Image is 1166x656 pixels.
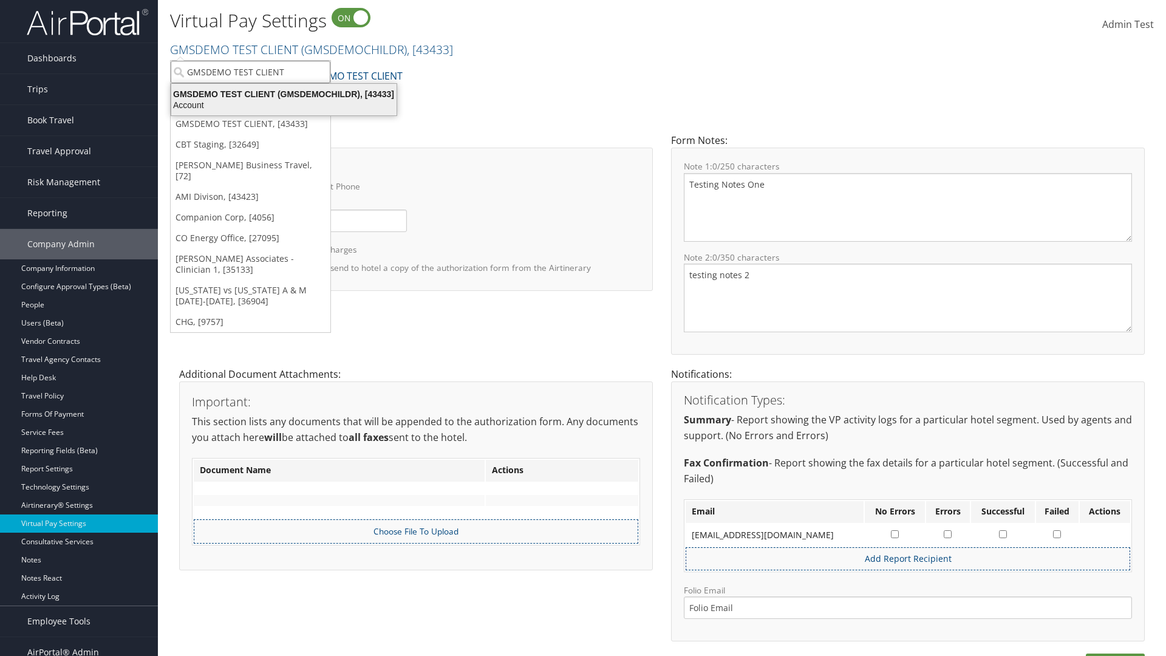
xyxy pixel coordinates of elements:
h3: Notification Types: [684,394,1132,406]
span: ( GMSDEMOCHILDR ) [301,41,407,58]
strong: all faxes [349,431,389,444]
img: airportal-logo.png [27,8,148,36]
th: Errors [926,501,970,523]
a: [PERSON_NAME] Business Travel, [72] [171,155,330,186]
span: 0 [712,251,717,263]
div: General Settings: [170,133,662,302]
span: , [ 43433 ] [407,41,453,58]
p: - Report showing the VP activity logs for a particular hotel segment. Used by agents and support.... [684,412,1132,443]
div: Form Notes: [662,133,1154,367]
h1: Virtual Pay Settings [170,8,826,33]
label: Note 2: /350 characters [684,251,1132,264]
span: Trips [27,74,48,104]
h3: Important: [192,396,640,408]
a: CBT Staging, [32649] [171,134,330,155]
span: Reporting [27,198,67,228]
th: Successful [971,501,1035,523]
span: Company Admin [27,229,95,259]
th: No Errors [865,501,925,523]
input: Search Accounts [171,61,330,83]
label: Note 1: /250 characters [684,160,1132,173]
a: CO Energy Office, [27095] [171,228,330,248]
a: Companion Corp, [4056] [171,207,330,228]
span: Dashboards [27,43,77,73]
input: Folio Email [684,596,1132,619]
div: Account [164,100,404,111]
a: Add Report Recipient [865,553,952,564]
span: Book Travel [27,105,74,135]
a: AMI Divison, [43423] [171,186,330,207]
span: Travel Approval [27,136,91,166]
label: Authorize traveler to fax/resend to hotel a copy of the authorization form from the Airtinerary [223,256,591,279]
strong: will [264,431,282,444]
th: Actions [1080,501,1130,523]
span: Employee Tools [27,606,90,637]
a: GMSDEMO TEST CLIENT [170,41,453,58]
div: Notifications: [662,367,1154,654]
p: - Report showing the fax details for a particular hotel segment. (Successful and Failed) [684,456,1132,487]
label: Choose File To Upload [200,525,632,538]
div: Additional Document Attachments: [170,367,662,583]
td: [EMAIL_ADDRESS][DOMAIN_NAME] [686,524,864,546]
div: GMSDEMO TEST CLIENT (GMSDEMOCHILDR), [43433] [164,89,404,100]
th: Document Name [194,460,485,482]
th: Email [686,501,864,523]
a: GMSDEMO TEST CLIENT [295,64,403,88]
strong: Fax Confirmation [684,456,769,470]
a: [PERSON_NAME] Associates - Clinician 1, [35133] [171,248,330,280]
th: Failed [1036,501,1079,523]
span: Risk Management [27,167,100,197]
label: Folio Email [684,584,1132,619]
span: Admin Test [1102,18,1154,31]
strong: Summary [684,413,731,426]
textarea: Testing Notes One [684,173,1132,242]
p: This section lists any documents that will be appended to the authorization form. Any documents y... [192,414,640,445]
a: GMSDEMO TEST CLIENT, [43433] [171,114,330,134]
a: CHG, [9757] [171,312,330,332]
a: [US_STATE] vs [US_STATE] A & M [DATE]-[DATE], [36904] [171,280,330,312]
a: Admin Test [1102,6,1154,44]
th: Actions [486,460,638,482]
textarea: testing notes 2 [684,264,1132,332]
span: 0 [712,160,717,172]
